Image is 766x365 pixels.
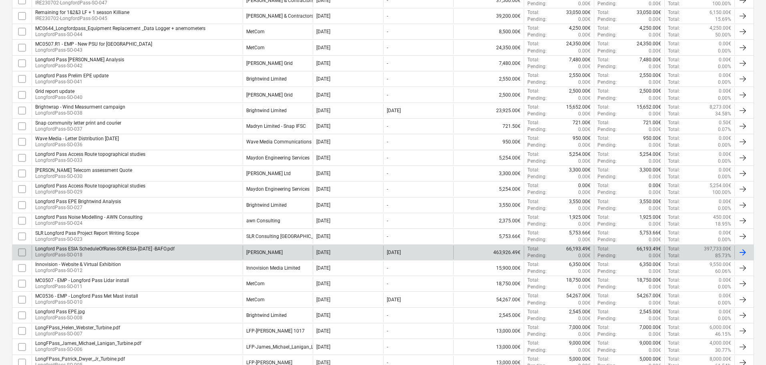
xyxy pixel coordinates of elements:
[719,72,731,79] p: 0.00€
[527,167,539,173] p: Total :
[387,76,388,82] div: -
[35,236,139,243] p: LongfordPass-SO-023
[35,183,145,189] div: Longford Pass Access Route topographical studies
[316,45,330,50] div: [DATE]
[35,79,109,85] p: LongfordPass-SO-041
[668,25,680,32] p: Total :
[246,202,287,208] div: Brightwind Limited
[453,119,524,133] div: 721.50€
[453,135,524,149] div: 950.00€
[718,236,731,243] p: 0.00%
[649,189,661,196] p: 0.00€
[316,76,330,82] div: [DATE]
[578,111,591,117] p: 0.00€
[649,32,661,38] p: 0.00€
[453,9,524,23] div: 39,200.00€
[578,95,591,102] p: 0.00€
[35,31,205,38] p: LongfordPass-SO-044
[668,48,680,54] p: Total :
[718,48,731,54] p: 0.00%
[316,155,330,161] div: [DATE]
[649,111,661,117] p: 0.00€
[316,171,330,176] div: [DATE]
[527,198,539,205] p: Total :
[527,48,547,54] p: Pending :
[527,173,547,180] p: Pending :
[668,221,680,228] p: Total :
[578,79,591,86] p: 0.00€
[527,189,547,196] p: Pending :
[649,16,661,23] p: 0.00€
[35,204,121,211] p: LongfordPass-SO-027
[719,198,731,205] p: 0.00€
[649,0,661,7] p: 0.00€
[387,202,388,208] div: -
[649,182,661,189] p: 0.00€
[597,182,609,189] p: Total :
[527,72,539,79] p: Total :
[246,155,310,161] div: Maydon Engineering Services
[668,189,680,196] p: Total :
[597,205,617,212] p: Pending :
[527,104,539,111] p: Total :
[718,142,731,149] p: 0.00%
[639,56,661,63] p: 7,480.00€
[35,89,82,94] div: Grid report update
[316,186,330,192] div: [DATE]
[597,48,617,54] p: Pending :
[35,199,121,204] div: Longford Pass EPE Brightwind Analysis
[668,126,680,133] p: Total :
[316,234,330,239] div: [DATE]
[527,151,539,158] p: Total :
[597,126,617,133] p: Pending :
[35,10,129,15] div: Remaining for 1&2&3 LF + 1 season Killiane
[668,0,680,7] p: Total :
[527,88,539,95] p: Total :
[316,218,330,224] div: [DATE]
[710,9,731,16] p: 6,150.00€
[387,171,388,176] div: -
[527,236,547,243] p: Pending :
[578,189,591,196] p: 0.00€
[569,25,591,32] p: 4,250.00€
[453,88,524,101] div: 2,500.00€
[453,309,524,322] div: 2,545.00€
[668,142,680,149] p: Total :
[637,104,661,111] p: 15,652.00€
[668,182,680,189] p: Total :
[527,246,539,252] p: Total :
[649,205,661,212] p: 0.00€
[316,13,330,19] div: [DATE]
[35,157,145,164] p: LongfordPass-SO-033
[597,16,617,23] p: Pending :
[387,139,388,145] div: -
[718,173,731,180] p: 0.00%
[597,104,609,111] p: Total :
[35,173,132,180] p: LongfordPass-SO-030
[35,110,125,117] p: LongfordPass-SO-038
[597,63,617,70] p: Pending :
[668,151,680,158] p: Total :
[35,47,152,54] p: LongfordPass-SO-043
[35,220,143,227] p: LongfordPass-SO-024
[453,40,524,54] div: 24,350.00€
[718,63,731,70] p: 0.00%
[453,25,524,38] div: 8,500.00€
[527,119,539,126] p: Total :
[597,95,617,102] p: Pending :
[597,119,609,126] p: Total :
[597,25,609,32] p: Total :
[35,230,139,236] div: SLR Longford Pass Project Report Writing Scope
[715,16,731,23] p: 15.69%
[668,230,680,236] p: Total :
[527,32,547,38] p: Pending :
[668,119,680,126] p: Total :
[597,236,617,243] p: Pending :
[704,246,731,252] p: 397,733.00€
[316,92,330,98] div: [DATE]
[569,214,591,221] p: 1,925.00€
[246,76,287,82] div: Brightwind Limited
[35,246,175,252] div: Longford Pass ESIA ScheduleOfRates-SOR-ESIA-[DATE] -BAFO.pdf
[668,32,680,38] p: Total :
[719,119,731,126] p: 0.50€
